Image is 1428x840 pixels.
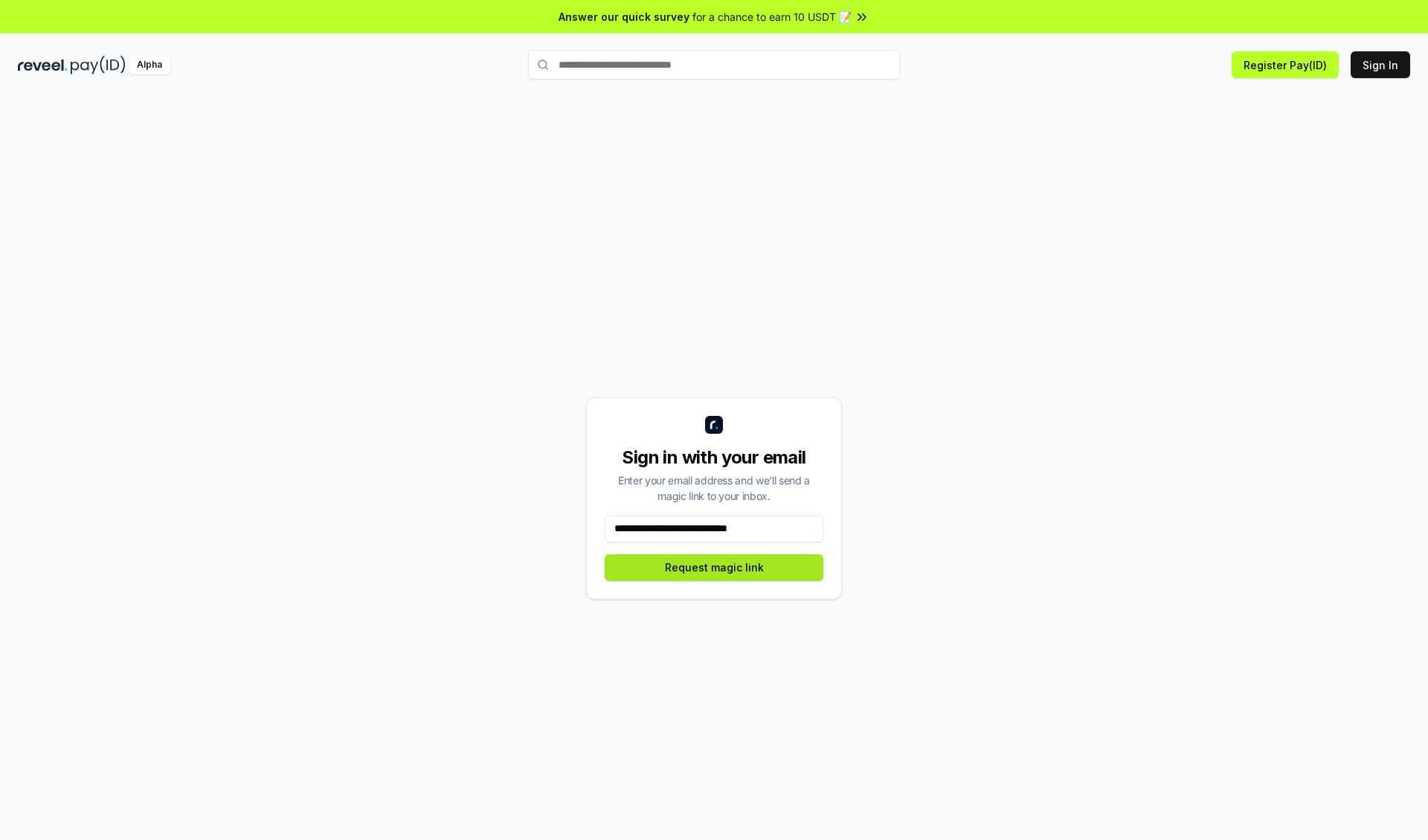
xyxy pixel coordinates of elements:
span: for a chance to earn 10 USDT 📝 [692,9,852,25]
div: Sign in with your email [605,446,823,469]
img: pay_id [71,56,126,74]
div: Enter your email address and we’ll send a magic link to your inbox. [605,472,823,504]
div: Alpha [129,56,170,74]
span: Answer our quick survey [559,9,689,25]
img: reveel_dark [18,56,68,74]
button: Request magic link [605,554,823,581]
img: logo_small [705,416,723,434]
button: Sign In [1351,51,1410,78]
button: Register Pay(ID) [1232,51,1339,78]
